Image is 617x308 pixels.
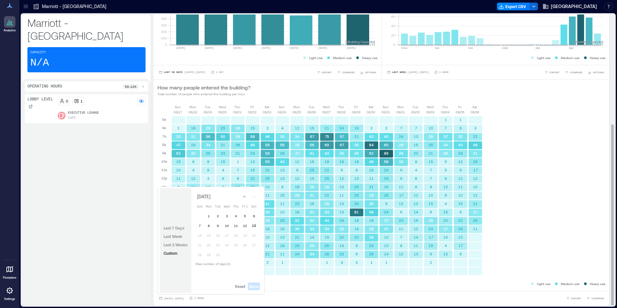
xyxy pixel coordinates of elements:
[221,134,225,139] text: 50
[569,46,574,49] text: 8pm
[2,283,17,303] a: Settings
[473,143,478,147] text: 48
[189,104,196,109] p: Mon
[265,104,269,109] p: Sat
[250,159,255,164] text: 13
[219,104,226,109] p: Wed
[383,104,389,109] p: Sun
[473,176,478,180] text: 12
[369,159,374,164] text: 46
[30,56,49,69] p: N/A
[177,143,181,147] text: 47
[213,211,222,221] button: 2
[535,46,540,49] text: 4pm
[216,70,224,74] p: 1 Day
[176,168,181,172] text: 10
[207,168,209,172] text: 9
[460,126,462,130] text: 9
[265,176,270,180] text: 25
[250,126,255,130] text: 15
[400,126,402,130] text: 7
[460,168,462,172] text: 9
[439,70,449,74] p: 1 Hour
[354,104,358,109] p: Fri
[543,69,561,76] button: EXPORT
[415,168,417,172] text: 4
[157,84,250,91] p: How many people entered the building?
[221,126,225,130] text: 25
[458,143,463,147] text: 43
[161,17,167,21] tspan: 400
[1,262,18,282] a: Floorplans
[307,109,316,115] p: 08/26
[250,143,255,147] text: 46
[551,3,597,10] span: [GEOGRAPHIC_DATA]
[4,297,15,301] p: Settings
[263,109,271,115] p: 08/23
[191,176,196,180] text: 12
[191,143,196,147] text: 19
[161,23,167,27] tspan: 300
[441,109,450,115] p: 09/04
[265,143,270,147] text: 59
[249,221,258,230] button: 13
[365,70,376,74] span: OPTIONS
[27,16,146,42] p: Marriott - [GEOGRAPHIC_DATA]
[399,159,403,164] text: 35
[280,159,285,164] text: 44
[369,143,374,147] text: 84
[164,242,187,247] span: Last 3 Weeks
[162,134,166,139] p: 7a
[162,224,186,232] button: Last 7 Days
[386,69,430,76] button: Last Week |[DATE]-[DATE]
[161,176,167,181] p: 12p
[310,134,315,139] text: 67
[473,159,478,164] text: 25
[338,104,344,109] p: Thu
[249,284,258,289] span: Save
[30,50,46,55] p: Capacity
[2,14,18,34] a: Analytics
[458,176,463,180] text: 12
[206,185,210,189] text: 10
[340,134,344,139] text: 57
[162,249,179,257] button: Custom
[342,70,355,74] span: COMPARE
[458,134,463,139] text: 32
[415,176,417,180] text: 8
[384,176,389,180] text: 24
[233,109,242,115] p: 08/21
[445,176,447,180] text: 9
[280,143,285,147] text: 56
[279,104,285,109] p: Sun
[318,46,328,49] text: [DATE]
[384,143,389,147] text: 60
[162,184,166,189] p: 1p
[278,109,286,115] p: 08/24
[460,118,462,122] text: 1
[369,134,374,139] text: 42
[354,143,359,147] text: 38
[27,84,62,89] p: Operating Hours
[586,69,605,76] button: OPTIONS
[176,176,181,180] text: 11
[295,134,299,139] text: 34
[221,159,225,164] text: 15
[295,151,300,155] text: 27
[265,134,270,139] text: 46
[473,151,478,155] text: 31
[384,159,389,164] text: 58
[176,159,181,164] text: 15
[391,33,395,37] tspan: 20
[325,134,329,139] text: 75
[66,98,68,104] p: 0
[356,168,358,172] text: 8
[415,126,417,130] text: 7
[176,134,181,139] text: 33
[429,134,433,139] text: 29
[399,143,403,147] text: 29
[42,3,106,10] p: Marriott - [GEOGRAPHIC_DATA]
[267,126,269,130] text: 2
[207,176,209,180] text: 3
[191,151,196,155] text: 30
